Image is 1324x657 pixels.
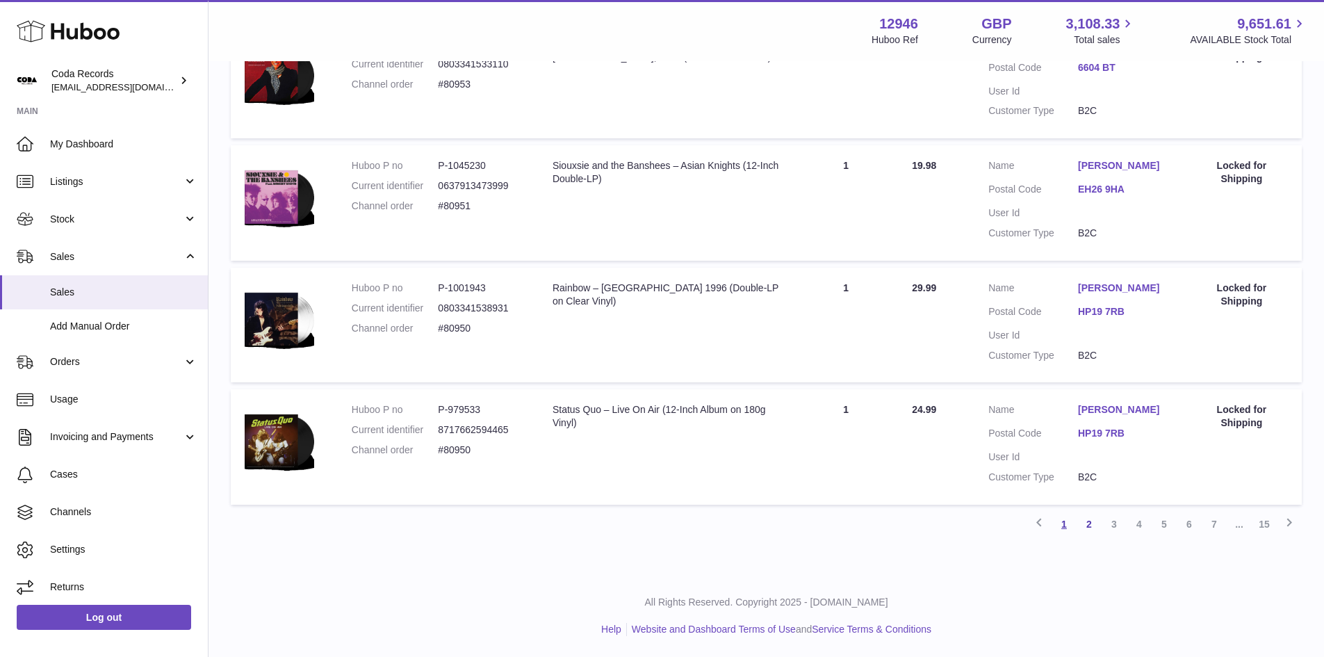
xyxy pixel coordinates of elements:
[17,605,191,630] a: Log out
[988,305,1078,322] dt: Postal Code
[245,403,314,478] img: 129461713785113.png
[438,322,525,335] dd: #80950
[50,430,183,444] span: Invoicing and Payments
[438,159,525,172] dd: P-1045230
[988,427,1078,444] dt: Postal Code
[1078,403,1168,416] a: [PERSON_NAME]
[812,624,931,635] a: Service Terms & Conditions
[352,423,439,437] dt: Current identifier
[1078,427,1168,440] a: HP19 7RB
[352,159,439,172] dt: Huboo P no
[1195,282,1288,308] div: Locked for Shipping
[245,282,314,357] img: 129461722435905.png
[1152,512,1177,537] a: 5
[1066,15,1136,47] a: 3,108.33 Total sales
[1074,33,1136,47] span: Total sales
[1078,104,1168,117] dd: B2C
[50,286,197,299] span: Sales
[352,179,439,193] dt: Current identifier
[988,206,1078,220] dt: User Id
[352,282,439,295] dt: Huboo P no
[553,282,780,308] div: Rainbow – [GEOGRAPHIC_DATA] 1996 (Double-LP on Clear Vinyl)
[601,624,621,635] a: Help
[912,282,936,293] span: 29.99
[51,81,204,92] span: [EMAIL_ADDRESS][DOMAIN_NAME]
[1227,512,1252,537] span: ...
[988,227,1078,240] dt: Customer Type
[912,160,936,171] span: 19.98
[438,282,525,295] dd: P-1001943
[1078,61,1168,74] a: 6604 BT
[50,468,197,481] span: Cases
[50,393,197,406] span: Usage
[1078,159,1168,172] a: [PERSON_NAME]
[988,282,1078,298] dt: Name
[1252,512,1277,537] a: 15
[988,451,1078,464] dt: User Id
[352,58,439,71] dt: Current identifier
[988,349,1078,362] dt: Customer Type
[438,78,525,91] dd: #80953
[50,505,197,519] span: Channels
[988,403,1078,420] dt: Name
[632,624,796,635] a: Website and Dashboard Terms of Use
[352,403,439,416] dt: Huboo P no
[438,179,525,193] dd: 0637913473999
[1102,512,1127,537] a: 3
[1127,512,1152,537] a: 4
[553,403,780,430] div: Status Quo – Live On Air (12-Inch Album on 180g Vinyl)
[1202,512,1227,537] a: 7
[1237,15,1291,33] span: 9,651.61
[1177,512,1202,537] a: 6
[988,159,1078,176] dt: Name
[50,138,197,151] span: My Dashboard
[245,38,314,113] img: 1740318544.png
[50,355,183,368] span: Orders
[912,404,936,415] span: 24.99
[438,423,525,437] dd: 8717662594465
[1078,183,1168,196] a: EH26 9HA
[50,175,183,188] span: Listings
[1078,282,1168,295] a: [PERSON_NAME]
[438,302,525,315] dd: 0803341538931
[988,61,1078,78] dt: Postal Code
[1078,227,1168,240] dd: B2C
[988,329,1078,342] dt: User Id
[794,389,898,505] td: 1
[1078,305,1168,318] a: HP19 7RB
[352,322,439,335] dt: Channel order
[50,543,197,556] span: Settings
[1190,33,1307,47] span: AVAILABLE Stock Total
[438,200,525,213] dd: #80951
[1190,15,1307,47] a: 9,651.61 AVAILABLE Stock Total
[1077,512,1102,537] a: 2
[794,24,898,139] td: 1
[352,444,439,457] dt: Channel order
[51,67,177,94] div: Coda Records
[972,33,1012,47] div: Currency
[1066,15,1120,33] span: 3,108.33
[50,250,183,263] span: Sales
[988,183,1078,200] dt: Postal Code
[352,302,439,315] dt: Current identifier
[50,320,197,333] span: Add Manual Order
[988,85,1078,98] dt: User Id
[988,104,1078,117] dt: Customer Type
[438,444,525,457] dd: #80950
[988,471,1078,484] dt: Customer Type
[794,145,898,261] td: 1
[352,78,439,91] dt: Channel order
[50,213,183,226] span: Stock
[1052,512,1077,537] a: 1
[794,268,898,383] td: 1
[553,159,780,186] div: Siouxsie and the Banshees – Asian Knights (12-Inch Double-LP)
[879,15,918,33] strong: 12946
[438,403,525,416] dd: P-979533
[981,15,1011,33] strong: GBP
[872,33,918,47] div: Huboo Ref
[50,581,197,594] span: Returns
[1078,349,1168,362] dd: B2C
[1078,471,1168,484] dd: B2C
[17,70,38,91] img: internalAdmin-12946@internal.huboo.com
[220,596,1313,609] p: All Rights Reserved. Copyright 2025 - [DOMAIN_NAME]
